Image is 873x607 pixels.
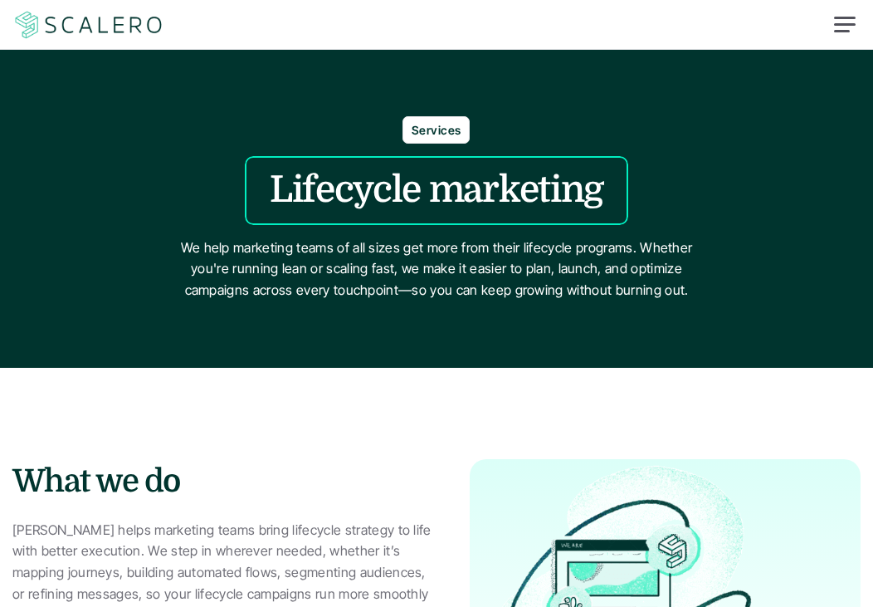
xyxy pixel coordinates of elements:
h1: Lifecycle marketing [270,169,603,213]
img: Scalero company logo [12,9,165,41]
p: We help marketing teams of all sizes get more from their lifecycle programs. Whether you're runni... [167,237,706,301]
p: Services [412,121,461,139]
h2: What we do [12,459,436,503]
a: Scalero company logo [12,10,165,40]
